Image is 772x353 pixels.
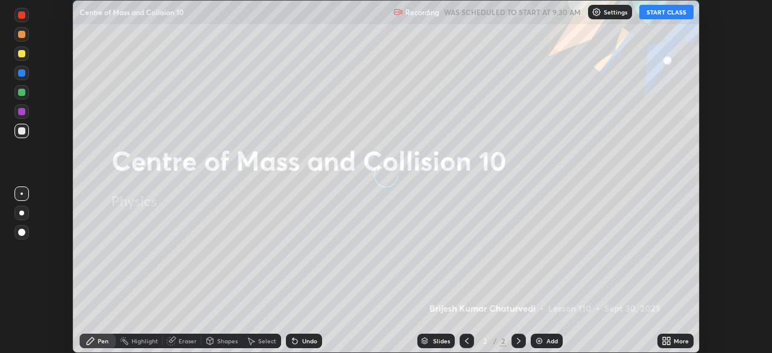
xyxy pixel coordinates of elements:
div: Highlight [131,338,158,344]
p: Settings [604,9,627,15]
div: Pen [98,338,109,344]
div: Eraser [179,338,197,344]
img: class-settings-icons [592,7,601,17]
p: Centre of Mass and Collision 10 [80,7,184,17]
div: Shapes [217,338,238,344]
div: Undo [302,338,317,344]
div: 2 [499,336,507,346]
div: 2 [479,337,491,345]
img: recording.375f2c34.svg [393,7,403,17]
div: More [674,338,689,344]
p: Recording [405,8,439,17]
button: START CLASS [639,5,694,19]
div: Slides [433,338,450,344]
div: Add [546,338,558,344]
div: Select [258,338,276,344]
h5: WAS SCHEDULED TO START AT 9:30 AM [444,7,581,17]
div: / [493,337,497,345]
img: add-slide-button [534,336,544,346]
